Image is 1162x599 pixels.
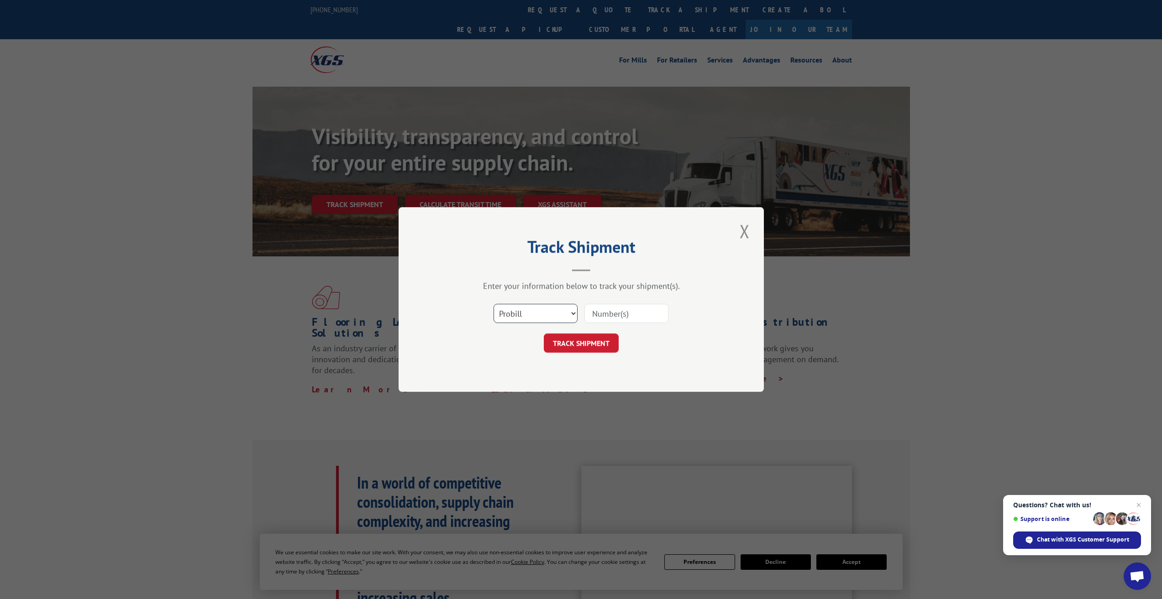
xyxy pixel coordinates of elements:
span: Chat with XGS Customer Support [1013,531,1141,549]
h2: Track Shipment [444,240,718,258]
div: Enter your information below to track your shipment(s). [444,281,718,291]
button: Close modal [737,219,752,244]
a: Open chat [1124,563,1151,590]
span: Questions? Chat with us! [1013,501,1141,509]
span: Chat with XGS Customer Support [1037,536,1129,544]
button: TRACK SHIPMENT [544,333,619,353]
input: Number(s) [584,304,668,323]
span: Support is online [1013,516,1090,522]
